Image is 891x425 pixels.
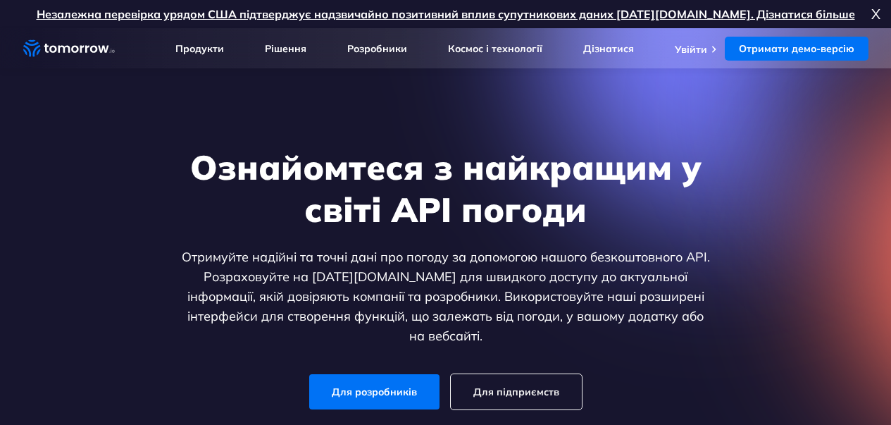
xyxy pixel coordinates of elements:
[23,38,115,59] a: Посилання на домашню сторінку
[175,42,224,55] a: Продукти
[583,42,634,55] a: Дізнатися
[725,37,868,61] a: Отримати демо-версію
[739,42,854,55] font: Отримати демо-версію
[190,146,702,230] font: Ознайомтеся з найкращим у світі API погоди
[309,374,440,409] a: Для розробників
[675,43,707,56] a: Увійти
[451,374,582,409] a: Для підприємств
[37,7,855,21] a: Незалежна перевірка урядом США підтверджує надзвичайно позитивний вплив супутникових даних [DATE]...
[448,42,542,55] a: Космос і технології
[265,42,306,55] a: Рішення
[182,249,710,344] font: Отримуйте надійні та точні дані про погоду за допомогою нашого безкоштовного API. Розраховуйте на...
[332,386,417,398] font: Для розробників
[871,5,880,23] font: Х
[347,42,407,55] a: Розробники
[473,386,559,398] font: Для підприємств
